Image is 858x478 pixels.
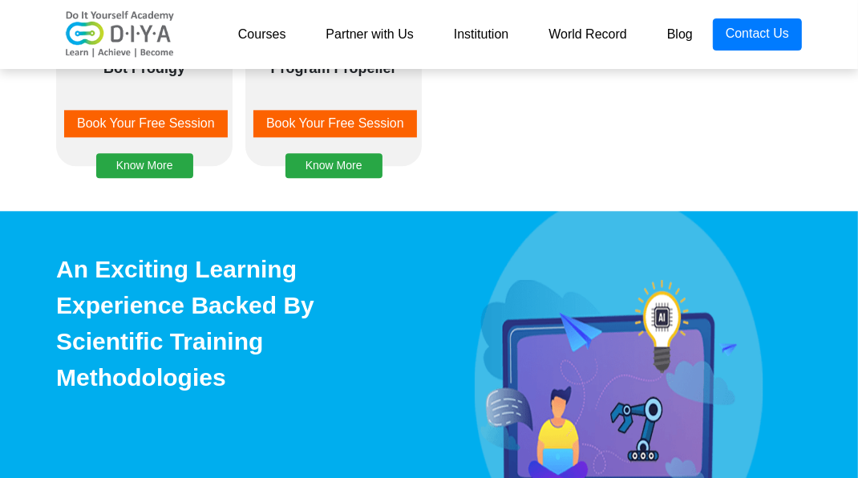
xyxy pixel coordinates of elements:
a: Know More [96,140,193,153]
button: Know More [96,153,193,178]
a: Know More [285,140,382,153]
a: Blog [647,18,713,51]
div: Bot Prodigy [64,58,225,98]
a: Partner with Us [306,18,433,51]
button: Book Your Free Session [64,110,228,137]
a: Book Your Free Session [64,110,225,137]
div: An Exciting Learning Experience Backed By Scientific Training Methodologies [56,251,417,395]
a: Book Your Free Session [253,110,414,137]
button: Book Your Free Session [253,110,417,137]
img: logo-v2.png [56,10,184,59]
a: World Record [528,18,647,51]
div: Program Propeller [253,58,414,98]
button: Know More [285,153,382,178]
a: Institution [434,18,528,51]
a: Contact Us [713,18,802,51]
a: Courses [218,18,306,51]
